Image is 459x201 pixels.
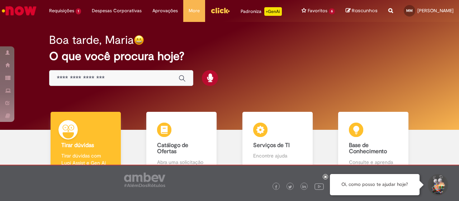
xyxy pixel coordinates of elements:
[330,174,420,195] div: Oi, como posso te ajudar hoje?
[49,7,74,14] span: Requisições
[417,8,454,14] span: [PERSON_NAME]
[253,142,290,149] b: Serviços de TI
[427,174,448,196] button: Iniciar Conversa de Suporte
[157,142,188,155] b: Catálogo de Ofertas
[189,7,200,14] span: More
[346,8,378,14] a: Rascunhos
[134,112,230,174] a: Catálogo de Ofertas Abra uma solicitação
[349,142,387,155] b: Base de Conhecimento
[308,7,327,14] span: Favoritos
[49,34,134,46] h2: Boa tarde, Maria
[61,152,110,166] p: Tirar dúvidas com Lupi Assist e Gen Ai
[1,4,38,18] img: ServiceNow
[352,7,378,14] span: Rascunhos
[288,185,292,189] img: logo_footer_twitter.png
[253,152,302,159] p: Encontre ajuda
[326,112,422,174] a: Base de Conhecimento Consulte e aprenda
[314,182,324,191] img: logo_footer_youtube.png
[61,142,94,149] b: Tirar dúvidas
[124,173,165,187] img: logo_footer_ambev_rotulo_gray.png
[229,112,326,174] a: Serviços de TI Encontre ajuda
[38,112,134,174] a: Tirar dúvidas Tirar dúvidas com Lupi Assist e Gen Ai
[210,5,230,16] img: click_logo_yellow_360x200.png
[152,7,178,14] span: Aprovações
[157,159,206,166] p: Abra uma solicitação
[134,35,144,45] img: happy-face.png
[264,7,282,16] p: +GenAi
[241,7,282,16] div: Padroniza
[406,8,413,13] span: MM
[92,7,142,14] span: Despesas Corporativas
[349,159,398,166] p: Consulte e aprenda
[302,185,306,189] img: logo_footer_linkedin.png
[329,8,335,14] span: 6
[49,50,410,63] h2: O que você procura hoje?
[76,8,81,14] span: 1
[274,185,278,189] img: logo_footer_facebook.png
